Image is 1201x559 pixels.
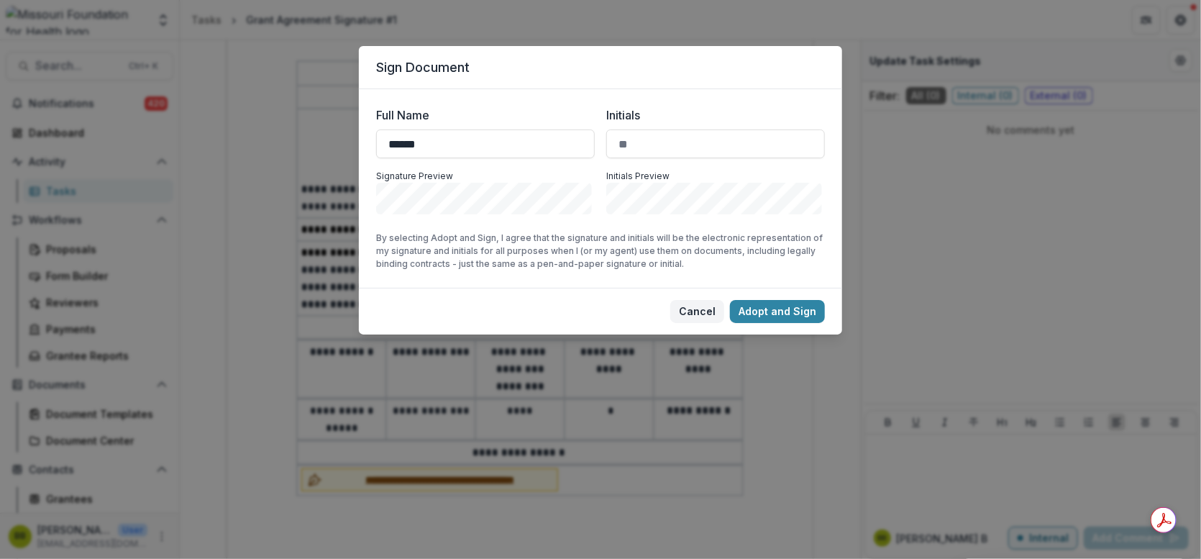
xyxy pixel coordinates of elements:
label: Full Name [376,106,586,124]
p: By selecting Adopt and Sign, I agree that the signature and initials will be the electronic repre... [376,232,825,271]
button: Cancel [670,300,724,323]
label: Initials [606,106,816,124]
p: Signature Preview [376,170,595,183]
p: Initials Preview [606,170,825,183]
header: Sign Document [359,46,842,89]
button: Adopt and Sign [730,300,825,323]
